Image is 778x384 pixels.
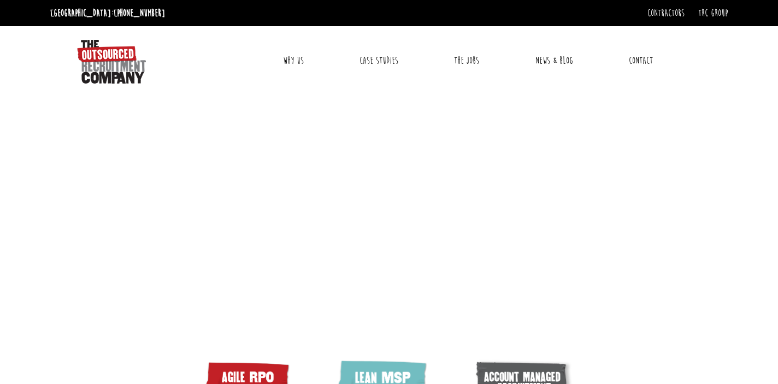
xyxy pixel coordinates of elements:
[351,47,406,74] a: Case Studies
[48,4,168,22] li: [GEOGRAPHIC_DATA]:
[114,7,165,19] a: [PHONE_NUMBER]
[77,40,146,84] img: The Outsourced Recruitment Company
[647,7,685,19] a: Contractors
[621,47,661,74] a: Contact
[446,47,487,74] a: The Jobs
[275,47,312,74] a: Why Us
[527,47,581,74] a: News & Blog
[698,7,728,19] a: TRC Group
